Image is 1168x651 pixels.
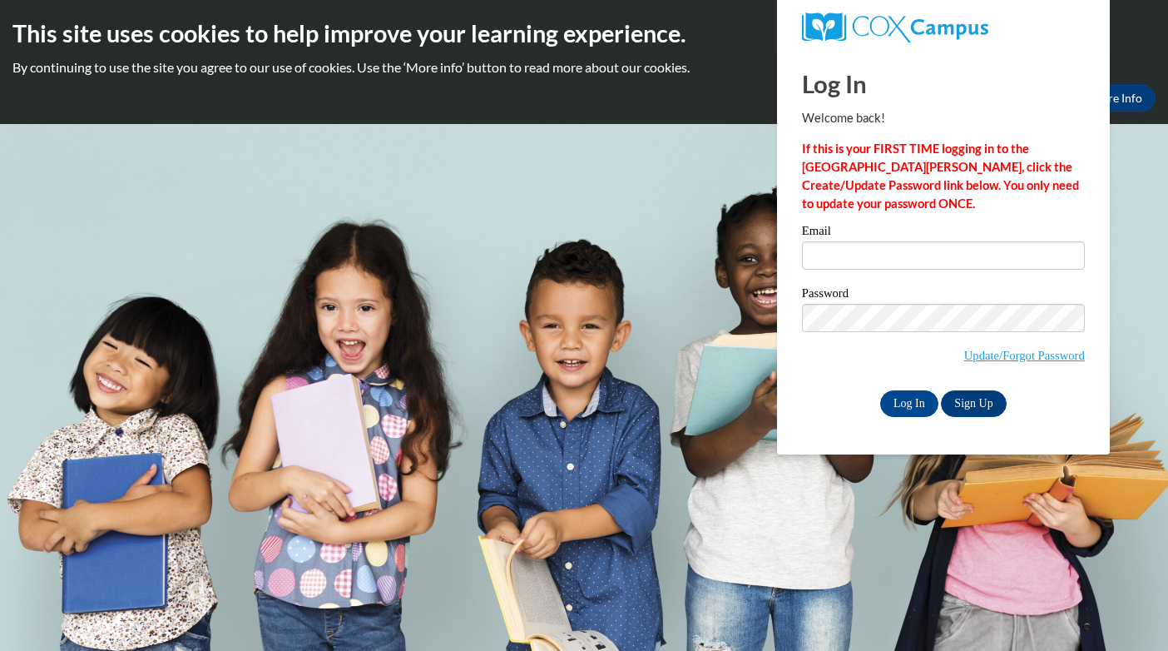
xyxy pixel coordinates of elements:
[802,142,1079,211] strong: If this is your FIRST TIME logging in to the [GEOGRAPHIC_DATA][PERSON_NAME], click the Create/Upd...
[964,349,1085,362] a: Update/Forgot Password
[941,390,1006,417] a: Sign Up
[880,390,938,417] input: Log In
[802,287,1085,304] label: Password
[802,12,988,42] img: COX Campus
[802,225,1085,241] label: Email
[12,58,1156,77] p: By continuing to use the site you agree to our use of cookies. Use the ‘More info’ button to read...
[802,109,1085,127] p: Welcome back!
[802,12,1085,42] a: COX Campus
[1077,85,1156,112] a: More Info
[12,17,1156,50] h2: This site uses cookies to help improve your learning experience.
[802,67,1085,101] h1: Log In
